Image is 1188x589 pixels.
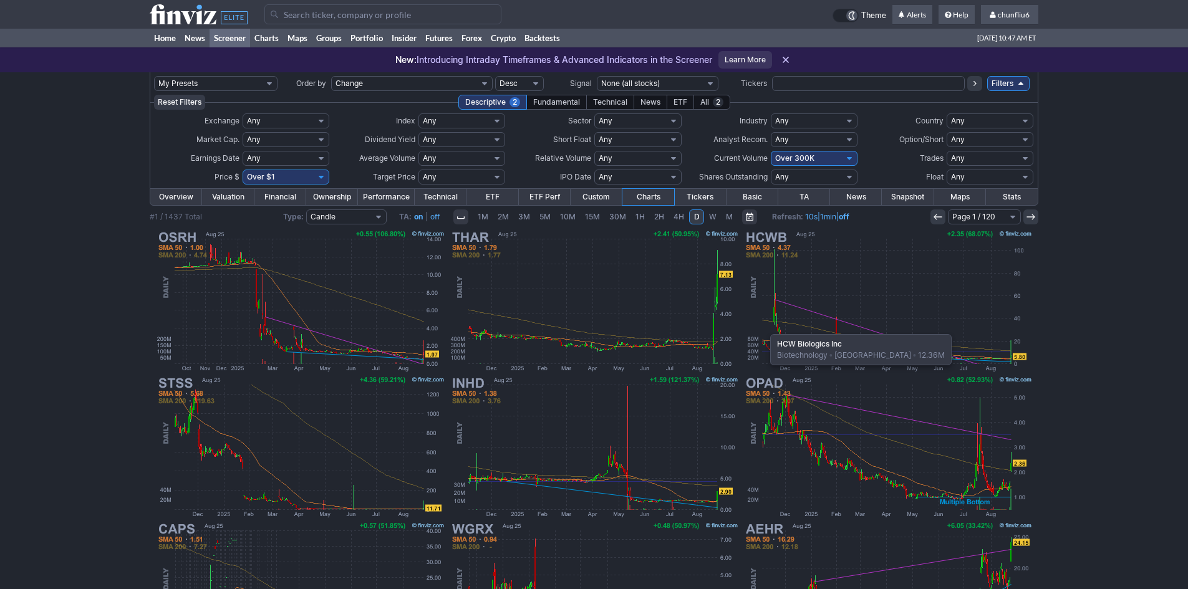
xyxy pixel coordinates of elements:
a: on [414,212,423,221]
a: Maps [283,29,312,47]
div: All [693,95,730,110]
span: 10M [560,212,576,221]
a: Tickers [674,189,726,205]
span: Sector [568,116,591,125]
a: Maps [934,189,986,205]
a: Portfolio [346,29,387,47]
a: Ownership [306,189,358,205]
a: 15M [581,209,604,224]
span: Theme [861,9,886,22]
span: Option/Short [899,135,944,144]
span: 5M [539,212,551,221]
a: Help [939,5,975,25]
span: New: [395,54,417,65]
a: 4H [669,209,688,224]
a: Snapshot [882,189,934,205]
span: 2H [654,212,664,221]
a: News [180,29,210,47]
span: 2M [498,212,509,221]
span: M [726,212,733,221]
a: Learn More [718,51,772,69]
a: Futures [421,29,457,47]
a: Technical [415,189,466,205]
span: • [828,350,834,360]
b: Refresh: [772,212,803,221]
span: chunfliu6 [998,10,1030,19]
span: Shares Outstanding [699,172,768,181]
span: Earnings Date [191,153,239,163]
a: Backtests [520,29,564,47]
span: Target Price [373,172,415,181]
a: Forex [457,29,486,47]
span: • [911,350,918,360]
span: 30M [609,212,626,221]
span: Market Cap. [196,135,239,144]
span: Average Volume [359,153,415,163]
span: Price $ [215,172,239,181]
a: Home [150,29,180,47]
a: Valuation [202,189,254,205]
a: M [722,209,737,224]
a: Basic [727,189,778,205]
a: Alerts [892,5,932,25]
a: W [705,209,721,224]
a: Insider [387,29,421,47]
a: 2M [493,209,513,224]
a: ETF [466,189,518,205]
span: [DATE] 10:47 AM ET [977,29,1036,47]
a: chunfliu6 [981,5,1038,25]
img: THAR - Tharimmune Inc - Stock Price Chart [448,228,740,374]
div: Descriptive [458,95,527,110]
img: OPAD - Offerpad Solutions Inc - Stock Price Chart [742,374,1034,520]
span: | [425,212,428,221]
a: TA [778,189,830,205]
div: News [634,95,667,110]
a: Theme [833,9,886,22]
span: | | [772,211,849,223]
a: Financial [254,189,306,205]
a: 10s [805,212,818,221]
a: Groups [312,29,346,47]
span: Order by [296,79,326,88]
div: #1 / 1437 Total [150,211,202,223]
a: 10M [556,209,580,224]
span: W [709,212,717,221]
img: HCWB - HCW Biologics Inc - Stock Price Chart [742,228,1034,374]
button: Reset Filters [154,95,205,110]
span: Exchange [205,116,239,125]
b: TA: [399,212,412,221]
a: 1M [473,209,493,224]
a: ETF Perf [519,189,571,205]
span: Signal [570,79,592,88]
span: 4H [674,212,684,221]
a: 30M [605,209,630,224]
a: D [689,209,704,224]
a: Stats [986,189,1038,205]
span: 15M [585,212,600,221]
span: IPO Date [560,172,591,181]
a: Filters [987,76,1030,91]
input: Search [264,4,501,24]
span: Short Float [553,135,591,144]
span: 2 [509,97,520,107]
a: Charts [622,189,674,205]
a: 1min [820,212,836,221]
a: Screener [210,29,250,47]
span: Index [396,116,415,125]
a: Charts [250,29,283,47]
a: Crypto [486,29,520,47]
a: Performance [358,189,415,205]
a: Overview [150,189,202,205]
a: 5M [535,209,555,224]
span: 1M [478,212,488,221]
span: 1H [635,212,645,221]
img: STSS - Sharps Technology Inc - Stock Price Chart [155,374,447,520]
b: Type: [283,212,304,221]
img: INHD - Inno Holdings Inc - Stock Price Chart [448,374,740,520]
span: 3M [518,212,530,221]
span: Trades [920,153,944,163]
div: Biotechnology [GEOGRAPHIC_DATA] 12.36M [770,334,952,365]
span: Tickers [741,79,767,88]
div: ETF [667,95,694,110]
